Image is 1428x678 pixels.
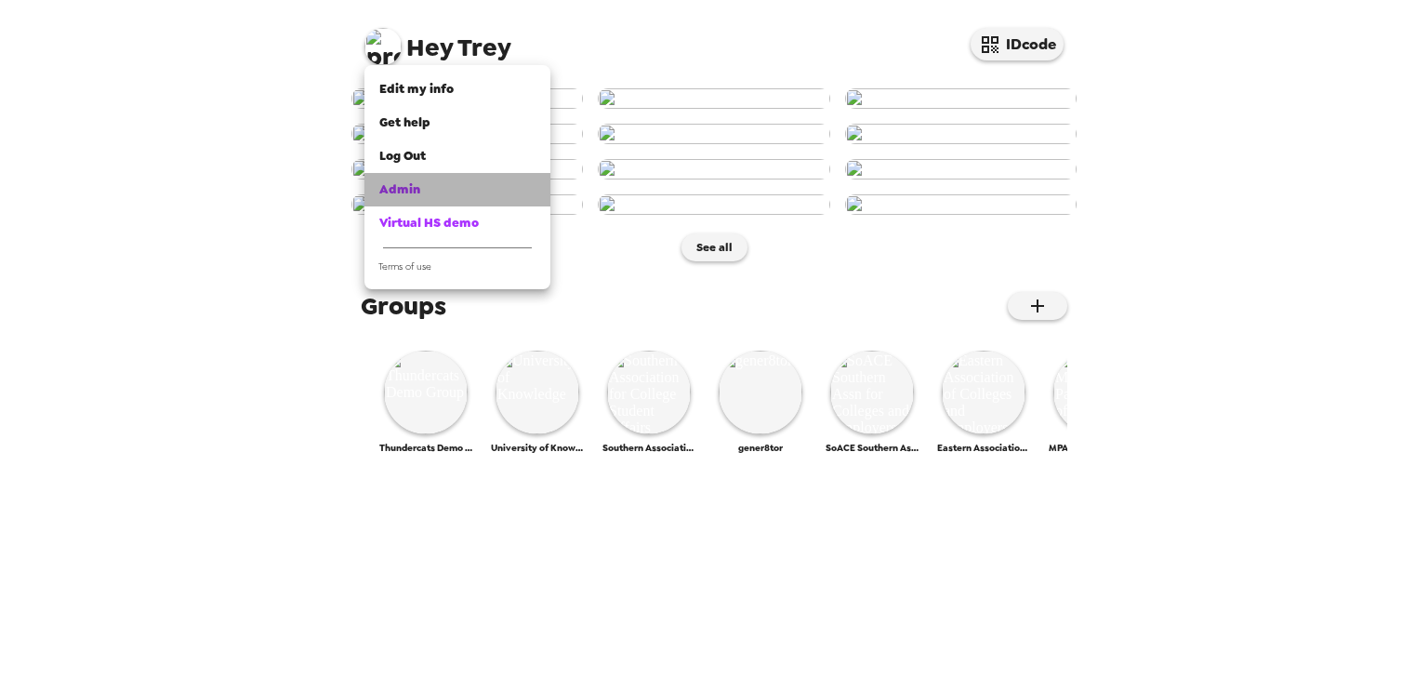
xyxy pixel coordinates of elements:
[378,260,431,273] span: Terms of use
[379,81,454,97] span: Edit my info
[379,148,426,164] span: Log Out
[379,215,479,231] span: Virtual HS demo
[379,181,420,197] span: Admin
[364,256,550,282] a: Terms of use
[379,114,430,130] span: Get help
